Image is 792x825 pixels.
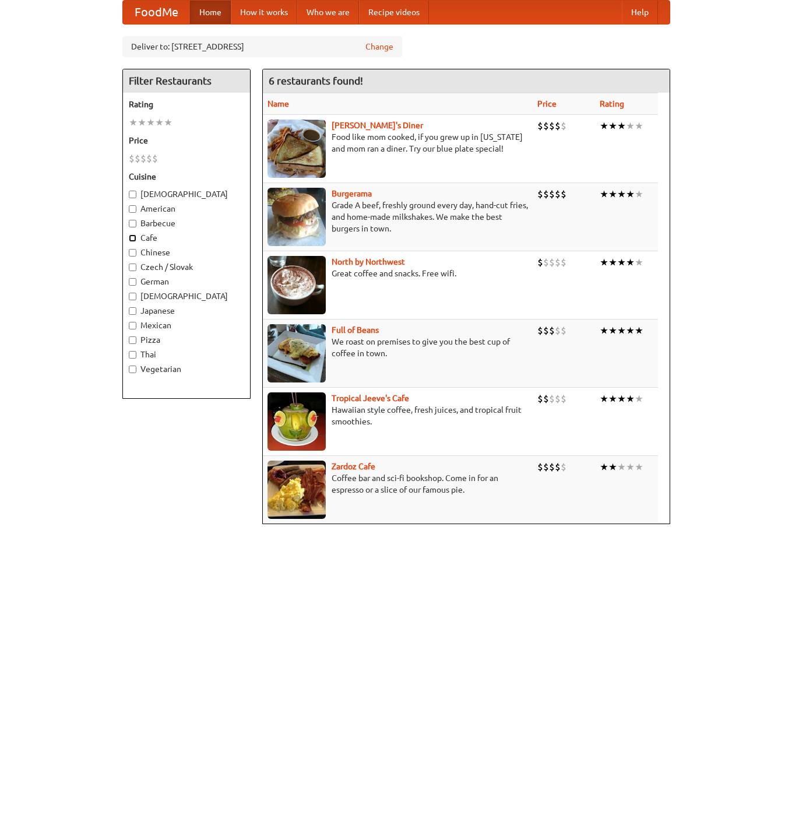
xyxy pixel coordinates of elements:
[608,188,617,201] li: ★
[155,116,164,129] li: ★
[617,188,626,201] li: ★
[129,171,244,182] h5: Cuisine
[332,121,423,130] a: [PERSON_NAME]'s Diner
[332,189,372,198] a: Burgerama
[600,188,608,201] li: ★
[129,249,136,257] input: Chinese
[129,336,136,344] input: Pizza
[635,324,643,337] li: ★
[626,392,635,405] li: ★
[617,392,626,405] li: ★
[561,461,566,473] li: $
[267,99,289,108] a: Name
[269,75,363,86] ng-pluralize: 6 restaurants found!
[537,461,543,473] li: $
[543,256,549,269] li: $
[537,392,543,405] li: $
[267,256,326,314] img: north.jpg
[555,188,561,201] li: $
[129,152,135,165] li: $
[626,324,635,337] li: ★
[129,363,244,375] label: Vegetarian
[555,256,561,269] li: $
[608,461,617,473] li: ★
[635,256,643,269] li: ★
[561,324,566,337] li: $
[129,366,136,373] input: Vegetarian
[129,307,136,315] input: Japanese
[267,461,326,519] img: zardoz.jpg
[129,220,136,227] input: Barbecue
[561,188,566,201] li: $
[332,394,409,403] a: Tropical Jeeve's Cafe
[626,461,635,473] li: ★
[600,324,608,337] li: ★
[537,99,557,108] a: Price
[365,41,393,52] a: Change
[549,256,555,269] li: $
[600,99,624,108] a: Rating
[129,278,136,286] input: German
[608,392,617,405] li: ★
[359,1,429,24] a: Recipe videos
[267,268,528,279] p: Great coffee and snacks. Free wifi.
[549,120,555,132] li: $
[537,120,543,132] li: $
[129,247,244,258] label: Chinese
[129,334,244,346] label: Pizza
[617,324,626,337] li: ★
[129,261,244,273] label: Czech / Slovak
[123,69,250,93] h4: Filter Restaurants
[146,116,155,129] li: ★
[635,120,643,132] li: ★
[600,392,608,405] li: ★
[617,120,626,132] li: ★
[549,461,555,473] li: $
[129,293,136,300] input: [DEMOGRAPHIC_DATA]
[140,152,146,165] li: $
[190,1,231,24] a: Home
[123,1,190,24] a: FoodMe
[600,461,608,473] li: ★
[164,116,173,129] li: ★
[555,392,561,405] li: $
[129,116,138,129] li: ★
[622,1,658,24] a: Help
[129,320,244,331] label: Mexican
[549,392,555,405] li: $
[635,392,643,405] li: ★
[537,188,543,201] li: $
[332,462,375,471] a: Zardoz Cafe
[555,461,561,473] li: $
[608,120,617,132] li: ★
[635,188,643,201] li: ★
[543,120,549,132] li: $
[549,324,555,337] li: $
[626,256,635,269] li: ★
[129,351,136,359] input: Thai
[626,120,635,132] li: ★
[138,116,146,129] li: ★
[122,36,402,57] div: Deliver to: [STREET_ADDRESS]
[267,131,528,155] p: Food like mom cooked, if you grew up in [US_STATE] and mom ran a diner. Try our blue plate special!
[608,256,617,269] li: ★
[297,1,359,24] a: Who we are
[332,257,405,266] a: North by Northwest
[129,203,244,215] label: American
[152,152,158,165] li: $
[267,199,528,234] p: Grade A beef, freshly ground every day, hand-cut fries, and home-made milkshakes. We make the bes...
[600,120,608,132] li: ★
[129,276,244,287] label: German
[543,392,549,405] li: $
[267,472,528,496] p: Coffee bar and sci-fi bookshop. Come in for an espresso or a slice of our famous pie.
[129,234,136,242] input: Cafe
[600,256,608,269] li: ★
[332,325,379,335] b: Full of Beans
[129,217,244,229] label: Barbecue
[129,135,244,146] h5: Price
[555,120,561,132] li: $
